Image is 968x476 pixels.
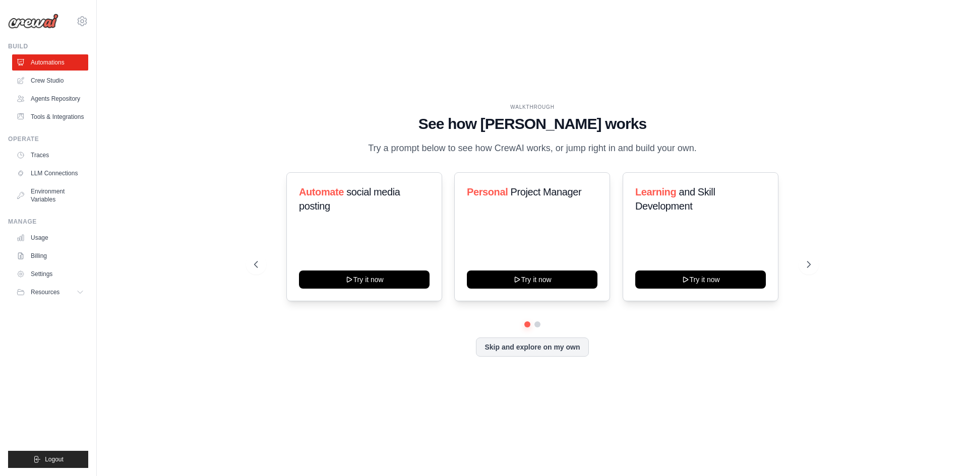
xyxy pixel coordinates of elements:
a: Settings [12,266,88,282]
span: Project Manager [511,186,582,197]
div: WALKTHROUGH [254,103,811,111]
a: Environment Variables [12,183,88,208]
h1: See how [PERSON_NAME] works [254,115,811,133]
button: Try it now [635,270,766,289]
a: Automations [12,54,88,71]
div: Operate [8,135,88,143]
button: Resources [12,284,88,300]
span: Learning [635,186,676,197]
span: Personal [467,186,508,197]
span: Resources [31,288,59,296]
button: Try it now [467,270,597,289]
a: Billing [12,248,88,264]
p: Try a prompt below to see how CrewAI works, or jump right in and build your own. [363,141,702,156]
button: Logout [8,451,88,468]
span: Logout [45,455,64,463]
span: social media posting [299,186,400,212]
button: Skip and explore on my own [476,337,588,357]
a: Usage [12,230,88,246]
span: and Skill Development [635,186,715,212]
span: Automate [299,186,344,197]
div: Manage [8,218,88,226]
button: Try it now [299,270,430,289]
div: Build [8,42,88,50]
a: Tools & Integrations [12,109,88,125]
a: Crew Studio [12,73,88,89]
a: LLM Connections [12,165,88,181]
img: Logo [8,14,58,29]
a: Agents Repository [12,91,88,107]
a: Traces [12,147,88,163]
